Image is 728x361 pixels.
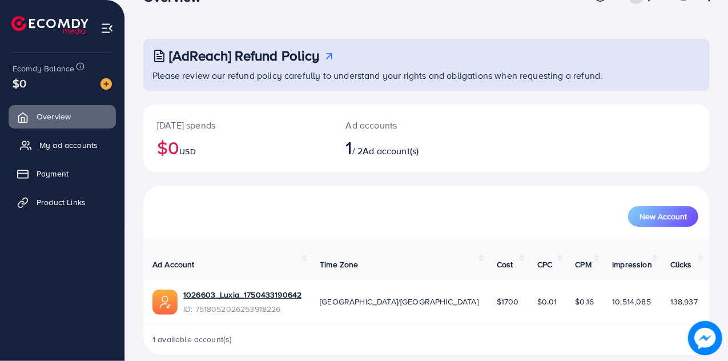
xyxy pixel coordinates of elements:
[9,134,116,157] a: My ad accounts
[152,334,232,345] span: 1 available account(s)
[576,296,594,307] span: $0.16
[688,321,722,355] img: image
[670,259,692,270] span: Clicks
[612,259,652,270] span: Impression
[497,296,519,307] span: $1700
[100,22,114,35] img: menu
[37,168,69,179] span: Payment
[346,134,352,161] span: 1
[537,296,557,307] span: $0.01
[183,289,301,300] a: 1026603_Luxia_1750433190642
[320,259,358,270] span: Time Zone
[346,137,460,158] h2: / 2
[320,296,478,307] span: [GEOGRAPHIC_DATA]/[GEOGRAPHIC_DATA]
[183,303,301,315] span: ID: 7518052026253918226
[576,259,592,270] span: CPM
[39,139,98,151] span: My ad accounts
[100,78,112,90] img: image
[9,105,116,128] a: Overview
[37,111,71,122] span: Overview
[497,259,513,270] span: Cost
[628,206,698,227] button: New Account
[9,191,116,214] a: Product Links
[37,196,86,208] span: Product Links
[157,118,319,132] p: [DATE] spends
[612,296,651,307] span: 10,514,085
[639,212,687,220] span: New Account
[179,146,195,157] span: USD
[13,75,26,91] span: $0
[157,137,319,158] h2: $0
[537,259,552,270] span: CPC
[9,162,116,185] a: Payment
[13,63,74,74] span: Ecomdy Balance
[152,69,703,82] p: Please review our refund policy carefully to understand your rights and obligations when requesti...
[152,290,178,315] img: ic-ads-acc.e4c84228.svg
[346,118,460,132] p: Ad accounts
[11,16,89,34] img: logo
[363,145,419,157] span: Ad account(s)
[670,296,698,307] span: 138,937
[152,259,195,270] span: Ad Account
[169,47,320,64] h3: [AdReach] Refund Policy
